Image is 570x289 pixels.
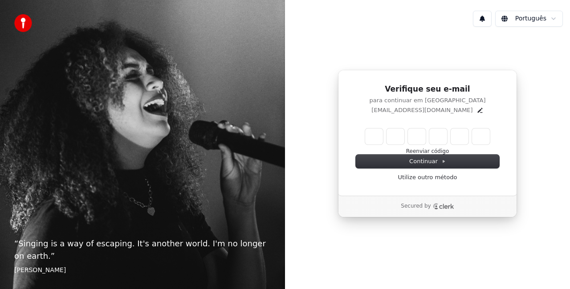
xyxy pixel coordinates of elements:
p: Secured by [401,203,431,210]
p: para continuar em [GEOGRAPHIC_DATA] [356,96,499,104]
footer: [PERSON_NAME] [14,266,271,275]
a: Utilize outro método [398,173,457,181]
span: Continuar [409,157,446,165]
input: Enter verification code [365,128,490,144]
img: youka [14,14,32,32]
button: Edit [476,107,484,114]
p: “ Singing is a way of escaping. It's another world. I'm no longer on earth. ” [14,237,271,262]
p: [EMAIL_ADDRESS][DOMAIN_NAME] [371,106,472,114]
h1: Verifique seu e-mail [356,84,499,95]
button: Reenviar código [406,148,449,155]
button: Continuar [356,155,499,168]
a: Clerk logo [433,203,454,209]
